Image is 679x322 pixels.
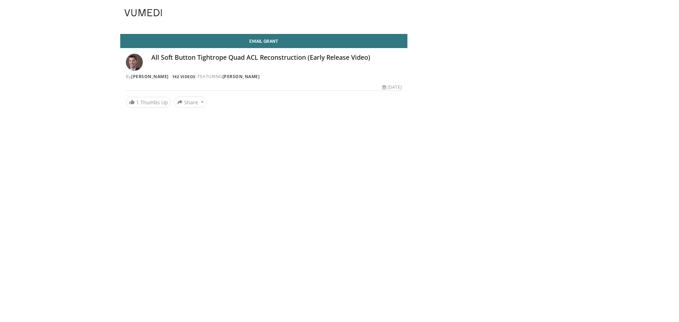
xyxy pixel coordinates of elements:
img: Avatar [126,54,143,71]
a: 1 Thumbs Up [126,97,171,108]
a: 142 Videos [170,74,198,80]
a: [PERSON_NAME] [222,74,260,80]
img: VuMedi Logo [124,9,162,16]
h4: All Soft Button Tightrope Quad ACL Reconstruction (Early Release Video) [151,54,402,62]
a: [PERSON_NAME] [131,74,169,80]
button: Share [174,96,207,108]
div: [DATE] [382,84,401,90]
span: 1 [136,99,139,106]
a: Email Grant [120,34,407,48]
div: By FEATURING [126,74,402,80]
